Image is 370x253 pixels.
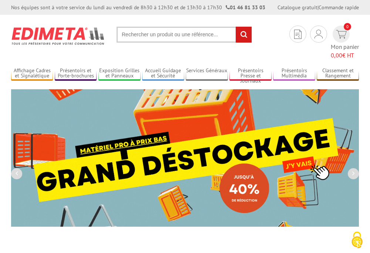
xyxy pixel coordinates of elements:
[294,30,302,39] img: devis rapide
[344,23,351,30] span: 0
[11,67,53,80] a: Affichage Cadres et Signalétique
[229,67,271,80] a: Présentoirs Presse et Journaux
[331,51,342,59] span: 0,00
[319,4,359,11] a: Commande rapide
[117,27,252,43] input: Rechercher un produit ou une référence...
[142,67,184,80] a: Accueil Guidage et Sécurité
[11,22,105,50] img: Présentoir, panneau, stand - Edimeta - PLV, affichage, mobilier bureau, entreprise
[55,67,97,80] a: Présentoirs et Porte-brochures
[226,4,265,11] strong: 01 46 81 33 03
[317,67,359,80] a: Classement et Rangement
[98,67,140,80] a: Exposition Grilles et Panneaux
[336,30,347,39] img: devis rapide
[277,4,317,11] a: Catalogue gratuit
[11,4,265,11] div: Nos équipes sont à votre service du lundi au vendredi de 8h30 à 12h30 et de 13h30 à 17h30
[236,27,252,43] input: rechercher
[344,228,370,253] button: Cookies (fenêtre modale)
[277,4,359,11] div: |
[331,51,359,60] span: € HT
[348,231,366,249] img: Cookies (fenêtre modale)
[314,30,323,39] img: devis rapide
[331,26,359,60] a: devis rapide 0 Mon panier 0,00€ HT
[331,43,359,60] span: Mon panier
[186,67,228,80] a: Services Généraux
[273,67,315,80] a: Présentoirs Multimédia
